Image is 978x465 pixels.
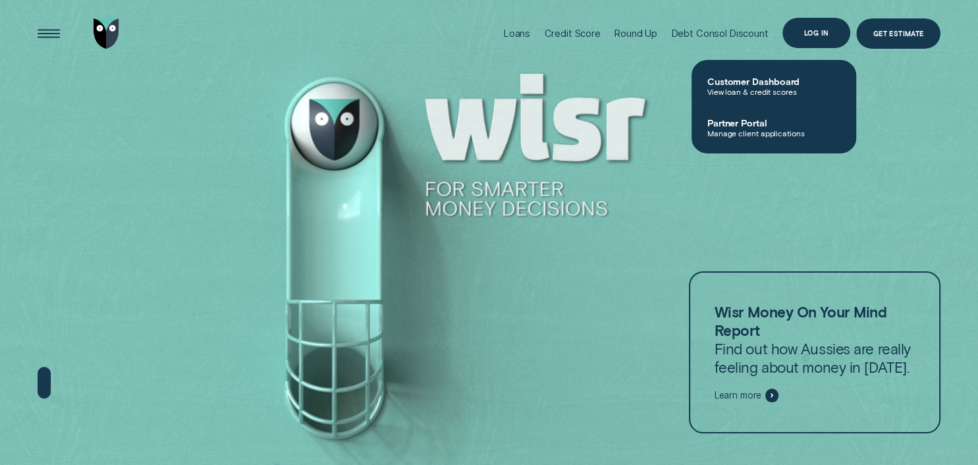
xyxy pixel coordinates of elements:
p: Find out how Aussies are really feeling about money in [DATE]. [715,303,915,377]
a: Customer DashboardView loan & credit scores [692,65,856,107]
div: Loans [504,28,530,40]
span: View loan & credit scores [707,87,840,96]
strong: Wisr Money On Your Mind Report [715,303,887,339]
div: Debt Consol Discount [671,28,768,40]
span: Partner Portal [707,117,840,128]
div: Log in [804,30,829,36]
a: Get Estimate [856,18,941,49]
img: Wisr [94,18,119,49]
div: Credit Score [544,28,600,40]
a: Partner PortalManage client applications [692,107,856,148]
span: Manage client applications [707,128,840,138]
span: Customer Dashboard [707,76,840,87]
button: Log in [782,18,850,48]
button: Open Menu [34,18,64,49]
div: Round Up [614,28,657,40]
span: Learn more [715,390,762,401]
a: Wisr Money On Your Mind ReportFind out how Aussies are really feeling about money in [DATE].Learn... [689,271,940,433]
